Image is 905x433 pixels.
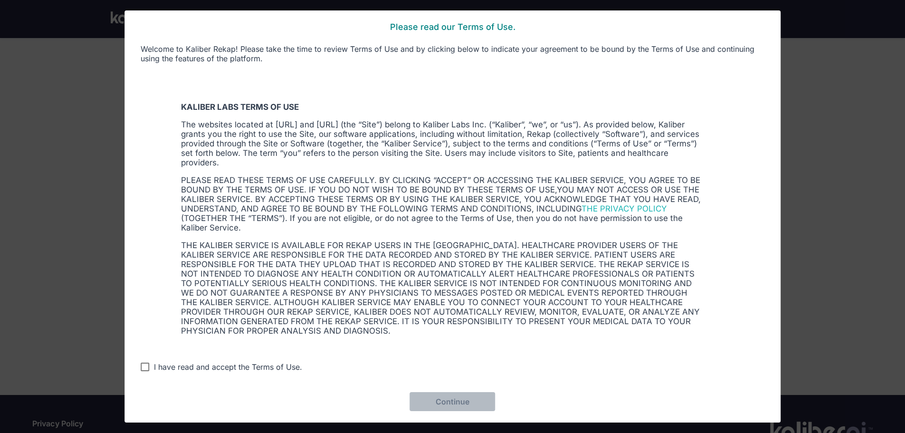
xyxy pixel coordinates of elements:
[581,204,667,213] a: THE PRIVACY POLICY
[181,120,702,167] p: The websites located at [URL] and [URL] (the “Site”) belong to Kaliber Labs Inc. (“Kaliber”, “we”...
[436,397,470,406] span: Continue
[181,241,702,336] p: THE KALIBER SERVICE IS AVAILABLE FOR REKAP USERS IN THE [GEOGRAPHIC_DATA]. HEALTHCARE PROVIDER US...
[154,362,302,372] div: I have read and accept the Terms of Use.
[136,39,770,68] div: Welcome to Kaliber Rekap! Please take the time to review Terms of Use and by clicking below to in...
[136,22,770,32] div: Please read our Terms of Use.
[181,102,299,112] b: KALIBER LABS TERMS OF USE
[410,392,495,411] button: Continue
[181,175,702,232] p: PLEASE READ THESE TERMS OF USE CAREFULLY. BY CLICKING “ACCEPT” OR ACCESSING THE KALIBER SERVICE, ...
